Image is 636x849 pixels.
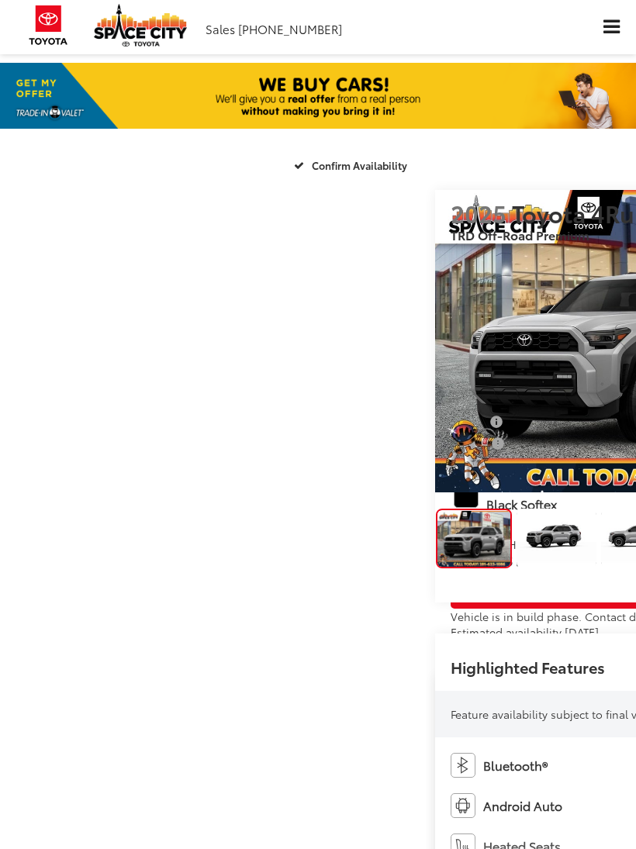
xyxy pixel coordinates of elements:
img: Android Auto [451,793,475,818]
h2: Highlighted Features [451,658,605,675]
span: TRD Off-Road Premium [451,226,589,243]
button: Confirm Availability [285,151,420,178]
img: 2025 Toyota 4Runner TRD Off-Road Premium [437,510,511,566]
img: Bluetooth® [451,753,475,778]
span: Android Auto [483,797,562,815]
a: Expand Photo 1 [517,509,596,569]
img: Space City Toyota [94,4,187,47]
span: Confirm Availability [312,158,407,172]
img: 2025 Toyota 4Runner TRD Off-Road Premium [516,508,596,568]
a: Expand Photo 0 [436,509,512,569]
span: Bluetooth® [483,757,548,775]
span: Sales [206,20,235,37]
span: [PHONE_NUMBER] [238,20,342,37]
span: 2025 [451,196,506,230]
